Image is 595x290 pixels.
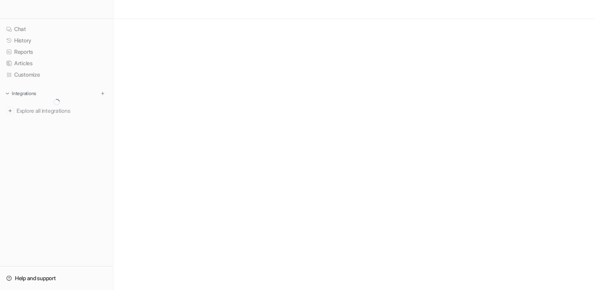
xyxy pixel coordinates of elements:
a: Reports [3,46,110,57]
img: explore all integrations [6,107,14,115]
a: Explore all integrations [3,105,110,116]
a: Chat [3,24,110,35]
a: Articles [3,58,110,69]
a: Help and support [3,273,110,284]
a: History [3,35,110,46]
a: Customize [3,69,110,80]
span: Explore all integrations [17,105,107,117]
button: Integrations [3,90,39,97]
img: menu_add.svg [100,91,105,96]
p: Integrations [12,90,36,97]
img: expand menu [5,91,10,96]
